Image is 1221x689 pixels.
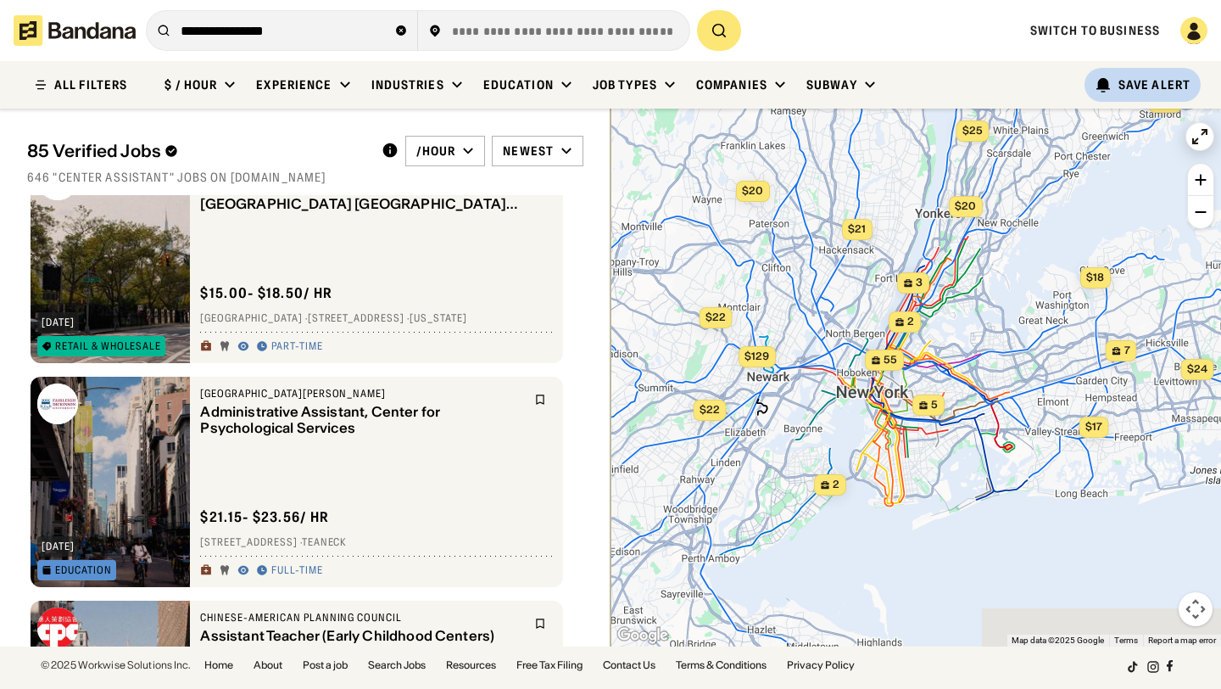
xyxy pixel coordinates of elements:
[368,660,426,670] a: Search Jobs
[55,341,161,351] div: Retail & Wholesale
[603,660,655,670] a: Contact Us
[55,565,112,575] div: Education
[1124,344,1130,358] span: 7
[27,141,368,161] div: 85 Verified Jobs
[37,384,78,424] img: Fairleigh Dickinson University logo
[200,404,524,436] div: Administrative Assistant, Center for Psychological Services
[744,350,769,362] span: $129
[204,660,233,670] a: Home
[14,15,136,46] img: Bandana logotype
[615,625,671,647] img: Google
[256,77,332,92] div: Experience
[41,660,191,670] div: © 2025 Workwise Solutions Inc.
[200,536,553,550] div: [STREET_ADDRESS] · Teaneck
[446,660,496,670] a: Resources
[1187,362,1207,375] span: $24
[200,628,524,644] div: Assistant Teacher (Early Childhood Centers)
[1086,271,1104,283] span: $18
[1030,23,1160,38] a: Switch to Business
[27,195,583,647] div: grid
[37,608,78,648] img: Chinese-American Planning Council logo
[787,660,855,670] a: Privacy Policy
[200,284,332,302] div: $ 15.00 - $18.50 / hr
[696,77,767,92] div: Companies
[27,170,583,185] div: 646 "center assistant" jobs on [DOMAIN_NAME]
[271,564,323,578] div: Full-time
[1179,592,1213,626] button: Map camera controls
[593,77,657,92] div: Job Types
[1012,636,1104,645] span: Map data ©2025 Google
[931,398,938,412] span: 5
[200,387,524,401] div: [GEOGRAPHIC_DATA][PERSON_NAME]
[615,625,671,647] a: Open this area in Google Maps (opens a new window)
[806,77,857,92] div: Subway
[742,184,763,197] span: $20
[200,180,524,212] div: Part-Time Sales Assistant, [GEOGRAPHIC_DATA] [GEOGRAPHIC_DATA] ([GEOGRAPHIC_DATA])
[833,478,839,492] span: 2
[700,403,720,416] span: $22
[516,660,583,670] a: Free Tax Filing
[416,143,456,159] div: /hour
[907,315,914,329] span: 2
[42,317,75,328] div: [DATE]
[42,541,75,552] div: [DATE]
[1118,77,1190,92] div: Save Alert
[955,199,976,212] span: $20
[884,353,897,367] span: 55
[200,508,329,526] div: $ 21.15 - $23.56 / hr
[200,312,553,326] div: [GEOGRAPHIC_DATA] · [STREET_ADDRESS] · [US_STATE]
[962,124,983,137] span: $25
[848,222,866,235] span: $21
[371,77,444,92] div: Industries
[676,660,767,670] a: Terms & Conditions
[164,77,217,92] div: $ / hour
[303,660,348,670] a: Post a job
[705,311,726,323] span: $22
[200,611,524,625] div: Chinese-American Planning Council
[1085,420,1102,433] span: $17
[54,79,127,91] div: ALL FILTERS
[1148,636,1216,645] a: Report a map error
[503,143,554,159] div: Newest
[916,276,923,290] span: 3
[254,660,282,670] a: About
[483,77,554,92] div: Education
[1114,636,1138,645] a: Terms (opens in new tab)
[271,340,323,354] div: Part-time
